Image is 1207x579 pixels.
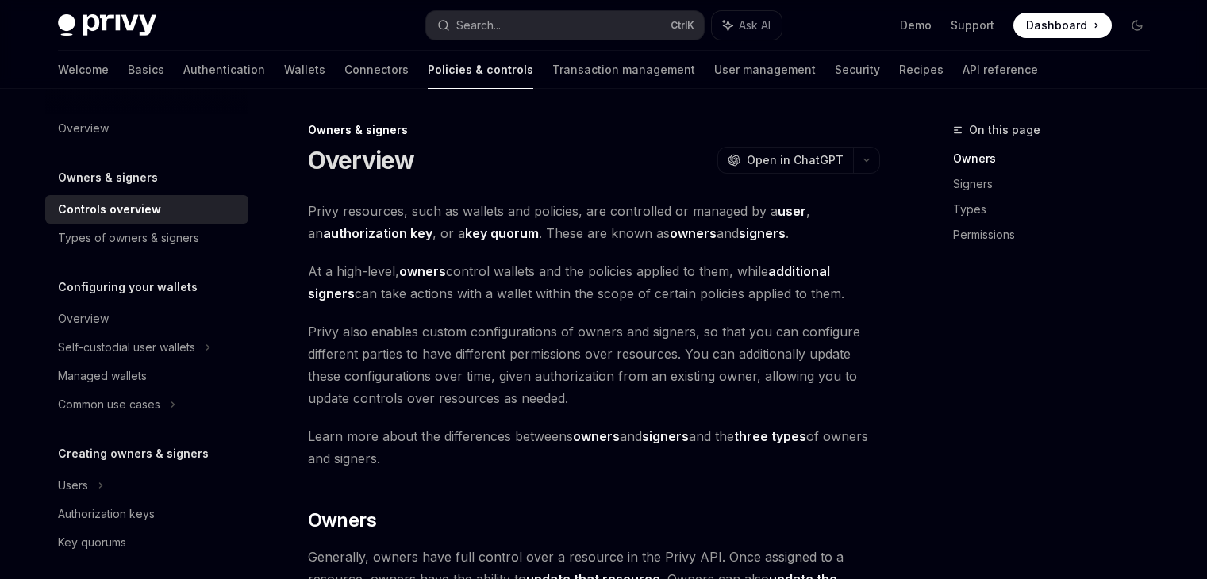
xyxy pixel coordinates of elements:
[465,225,539,242] a: key quorum
[58,119,109,138] div: Overview
[969,121,1040,140] span: On this page
[717,147,853,174] button: Open in ChatGPT
[58,200,161,219] div: Controls overview
[58,395,160,414] div: Common use cases
[45,114,248,143] a: Overview
[308,146,415,174] h1: Overview
[552,51,695,89] a: Transaction management
[45,224,248,252] a: Types of owners & signers
[714,51,816,89] a: User management
[642,428,689,445] a: signers
[308,122,880,138] div: Owners & signers
[58,51,109,89] a: Welcome
[1013,13,1112,38] a: Dashboard
[58,444,209,463] h5: Creating owners & signers
[58,168,158,187] h5: Owners & signers
[183,51,265,89] a: Authentication
[308,320,880,409] span: Privy also enables custom configurations of owners and signers, so that you can configure differe...
[953,171,1163,197] a: Signers
[712,11,782,40] button: Ask AI
[344,51,409,89] a: Connectors
[739,17,771,33] span: Ask AI
[963,51,1038,89] a: API reference
[45,500,248,528] a: Authorization keys
[456,16,501,35] div: Search...
[428,51,533,89] a: Policies & controls
[308,508,376,533] span: Owners
[951,17,994,33] a: Support
[778,203,806,219] strong: user
[308,260,880,305] span: At a high-level, control wallets and the policies applied to them, while can take actions with a ...
[58,504,155,523] div: Authorization keys
[128,51,164,89] a: Basics
[45,195,248,224] a: Controls overview
[58,366,147,385] div: Managed wallets
[284,51,325,89] a: Wallets
[899,51,944,89] a: Recipes
[58,278,198,297] h5: Configuring your wallets
[900,17,932,33] a: Demo
[45,362,248,390] a: Managed wallets
[778,203,806,220] a: user
[58,309,109,328] div: Overview
[45,528,248,557] a: Key quorums
[953,146,1163,171] a: Owners
[308,425,880,470] span: Learn more about the differences betweens and and the of owners and signers.
[1026,17,1087,33] span: Dashboard
[734,428,806,445] a: three types
[58,476,88,495] div: Users
[58,533,126,552] div: Key quorums
[747,152,844,168] span: Open in ChatGPT
[670,225,717,241] strong: owners
[58,14,156,36] img: dark logo
[835,51,880,89] a: Security
[953,222,1163,247] a: Permissions
[323,225,432,242] a: authorization key
[671,19,694,32] span: Ctrl K
[45,305,248,333] a: Overview
[426,11,704,40] button: Search...CtrlK
[58,228,199,247] div: Types of owners & signers
[308,200,880,244] span: Privy resources, such as wallets and policies, are controlled or managed by a , an , or a . These...
[58,338,195,357] div: Self-custodial user wallets
[739,225,786,241] strong: signers
[323,225,432,241] strong: authorization key
[465,225,539,241] strong: key quorum
[399,263,446,279] strong: owners
[573,428,620,445] a: owners
[1124,13,1150,38] button: Toggle dark mode
[953,197,1163,222] a: Types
